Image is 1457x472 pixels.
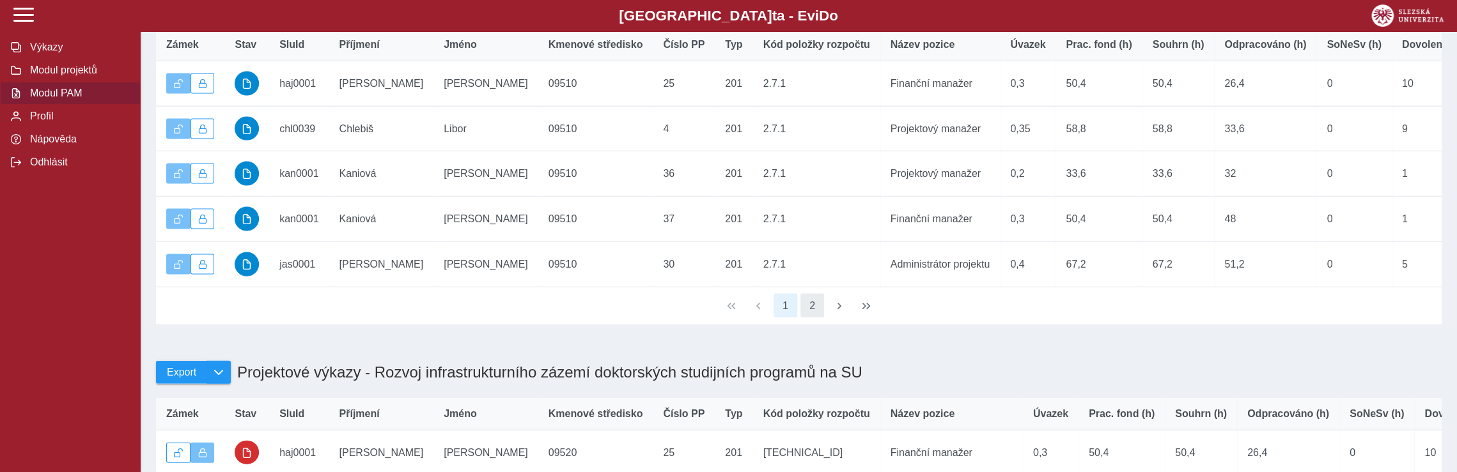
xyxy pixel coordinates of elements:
span: Odpracováno (h) [1247,408,1329,420]
span: Export [167,367,196,378]
td: 0 [1316,197,1391,242]
span: Číslo PP [663,408,705,420]
span: Prac. fond (h) [1066,39,1132,50]
td: 2.7.1 [752,241,880,287]
td: [PERSON_NAME] [433,241,538,287]
td: 2.7.1 [752,197,880,242]
td: 0 [1316,61,1391,106]
td: 50,4 [1142,61,1214,106]
span: Kód položky rozpočtu [763,408,869,420]
span: SoNeSv (h) [1327,39,1381,50]
td: 201 [715,241,752,287]
td: 09510 [538,151,653,197]
button: Uzamknout lze pouze výkaz, který je podepsán a schválen. [191,164,215,184]
b: [GEOGRAPHIC_DATA] a - Evi [38,8,1419,24]
span: Úvazek [1033,408,1068,420]
button: Výkaz je odemčen. [166,73,191,94]
span: Jméno [444,39,477,50]
span: Číslo PP [663,39,705,50]
td: 33,6 [1142,151,1214,197]
span: SluId [279,408,304,420]
span: Modul PAM [26,88,130,99]
td: 0,2 [1000,151,1056,197]
td: 37 [653,197,715,242]
span: Typ [725,408,742,420]
span: Kmenové středisko [549,408,643,420]
td: 0,35 [1000,106,1056,151]
span: Kmenové středisko [549,39,643,50]
span: o [829,8,838,24]
span: SluId [279,39,304,50]
button: schváleno [235,72,259,96]
span: Kód položky rozpočtu [763,39,869,50]
td: 50,4 [1056,61,1142,106]
span: Odpracováno (h) [1224,39,1306,50]
td: 2.7.1 [752,106,880,151]
span: Příjmení [339,408,380,420]
button: Výkaz je odemčen. [166,164,191,184]
button: schváleno [235,207,259,231]
td: 0 [1316,241,1391,287]
td: 201 [715,151,752,197]
button: Výkaz uzamčen. [191,443,215,463]
td: 67,2 [1056,241,1142,287]
td: 4 [653,106,715,151]
td: 33,6 [1214,106,1316,151]
td: Finanční manažer [880,197,1001,242]
td: [PERSON_NAME] [433,61,538,106]
button: schváleno [235,117,259,141]
td: 09510 [538,106,653,151]
td: 09510 [538,197,653,242]
span: Název pozice [891,39,954,50]
span: Stav [235,408,256,420]
span: t [772,8,776,24]
td: 09510 [538,241,653,287]
span: Zámek [166,39,199,50]
td: Finanční manažer [880,61,1001,106]
td: 0 [1316,151,1391,197]
td: 30 [653,241,715,287]
button: Výkaz je odemčen. [166,209,191,229]
td: haj0001 [269,61,329,106]
span: Odhlásit [26,156,130,168]
td: [PERSON_NAME] [433,197,538,242]
button: 2 [800,294,825,318]
h1: Projektové výkazy - Rozvoj infrastrukturního zázemí doktorských studijních programů na SU [231,357,862,388]
td: Kaniová [329,197,434,242]
td: Kaniová [329,151,434,197]
td: 33,6 [1056,151,1142,197]
span: Profil [26,110,130,122]
button: schváleno [235,162,259,186]
td: 25 [653,61,715,106]
td: 0,3 [1000,61,1056,106]
td: 201 [715,61,752,106]
span: Nápověda [26,133,130,145]
span: Modul projektů [26,65,130,76]
img: logo_web_su.png [1371,4,1444,27]
td: 201 [715,106,752,151]
span: Úvazek [1010,39,1045,50]
span: Výkazy [26,42,130,53]
td: 0,4 [1000,241,1056,287]
button: Výkaz je odemčen. [166,254,191,275]
td: 2.7.1 [752,151,880,197]
td: kan0001 [269,151,329,197]
td: jas0001 [269,241,329,287]
span: Prac. fond (h) [1089,408,1155,420]
td: 67,2 [1142,241,1214,287]
td: Administrátor projektu [880,241,1001,287]
button: schváleno [235,252,259,277]
td: 0 [1316,106,1391,151]
td: 09510 [538,61,653,106]
button: Uzamknout lze pouze výkaz, který je podepsán a schválen. [191,73,215,94]
span: D [819,8,829,24]
button: Uzamknout lze pouze výkaz, který je podepsán a schválen. [191,119,215,139]
td: Chlebiš [329,106,434,151]
td: 36 [653,151,715,197]
button: Výkaz je odemčen. [166,119,191,139]
button: 1 [774,294,798,318]
td: 32 [1214,151,1316,197]
span: Souhrn (h) [1175,408,1227,420]
td: chl0039 [269,106,329,151]
td: 48 [1214,197,1316,242]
